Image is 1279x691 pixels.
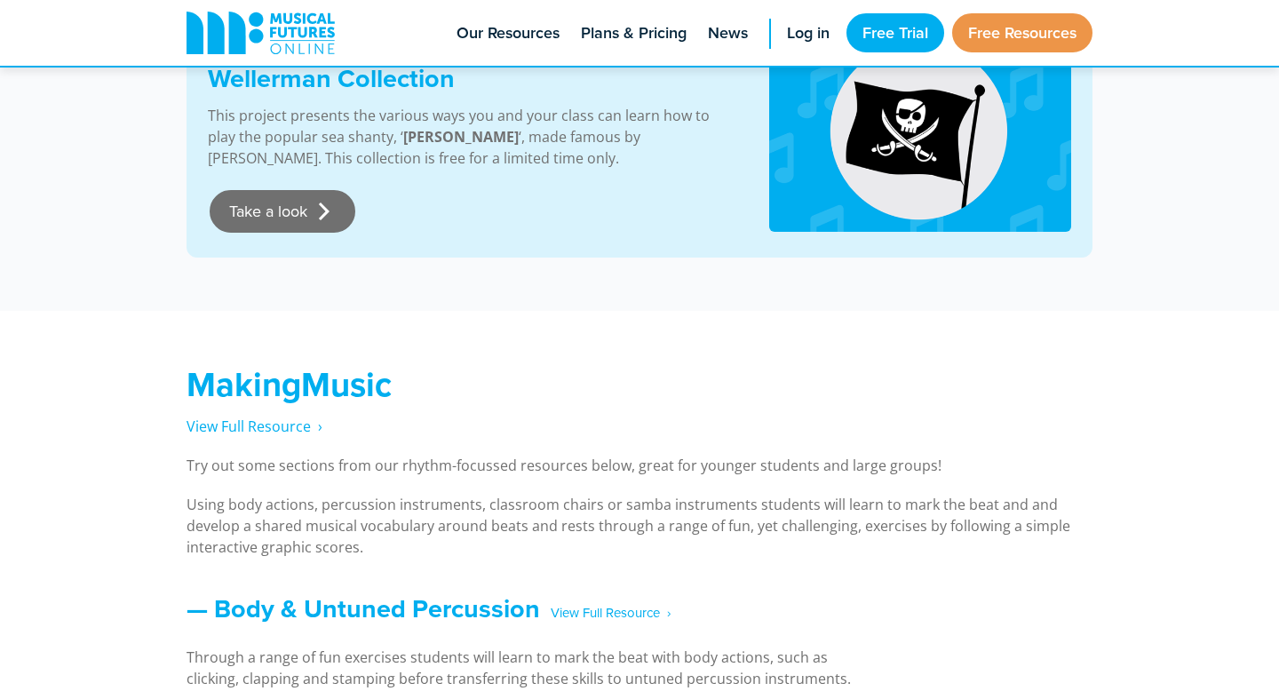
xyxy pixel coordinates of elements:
p: Using body actions, percussion instruments, classroom chairs or samba instruments students will l... [187,494,1092,558]
a: — Body & Untuned Percussion‎ ‎ ‎ View Full Resource‎‏‏‎ ‎ › [187,590,671,627]
a: Free Trial [846,13,944,52]
strong: [PERSON_NAME] [403,127,519,147]
span: News [708,21,748,45]
span: Log in [787,21,830,45]
a: Free Resources [952,13,1092,52]
span: View Full Resource‎‏‏‎ ‎ › [187,417,322,436]
p: Through a range of fun exercises students will learn to mark the beat with body actions, such as ... [187,647,879,689]
span: Our Resources [457,21,560,45]
a: Take a look [210,190,355,233]
strong: Wellerman Collection [208,60,455,97]
span: ‎ ‎ ‎ View Full Resource‎‏‏‎ ‎ › [540,598,671,629]
a: View Full Resource‎‏‏‎ ‎ › [187,417,322,437]
span: Plans & Pricing [581,21,687,45]
strong: MakingMusic [187,360,392,409]
p: Try out some sections from our rhythm-focussed resources below, great for younger students and la... [187,455,1092,476]
p: This project presents the various ways you and your class can learn how to play the popular sea s... [208,105,726,169]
